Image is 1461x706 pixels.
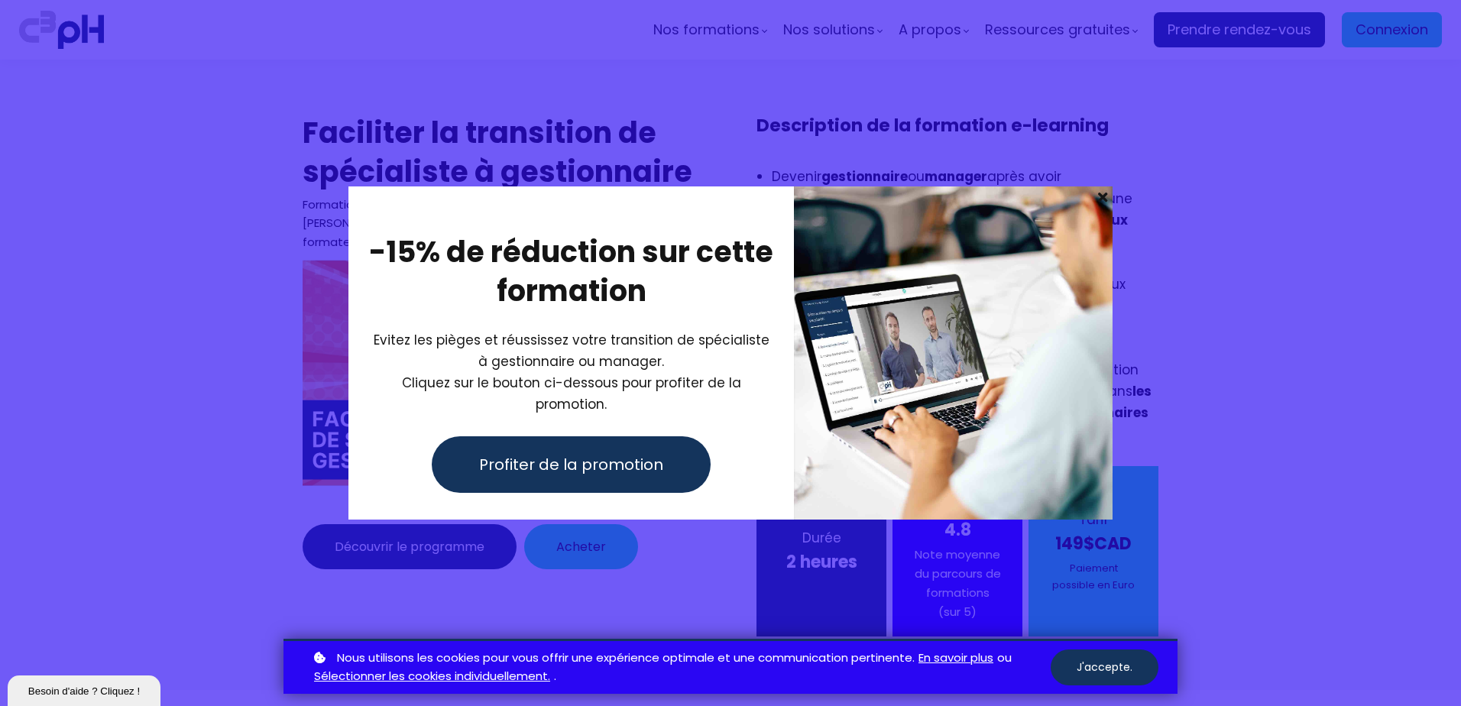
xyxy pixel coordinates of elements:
span: Evitez les pièges et réussissez votre transition de spécialiste à gestionnaire ou manager. [374,331,769,371]
a: En savoir plus [918,649,993,668]
button: J'accepte. [1051,649,1158,685]
p: ou . [310,649,1051,687]
h2: -15% de réduction sur cette formation [368,232,775,311]
span: Profiter de la promotion [479,453,663,476]
div: Cliquez sur le bouton ci-dessous pour profiter de la promotion. [368,329,775,415]
button: Profiter de la promotion [432,436,711,493]
span: Nous utilisons les cookies pour vous offrir une expérience optimale et une communication pertinente. [337,649,915,668]
iframe: chat widget [8,672,164,706]
a: Sélectionner les cookies individuellement. [314,667,550,686]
